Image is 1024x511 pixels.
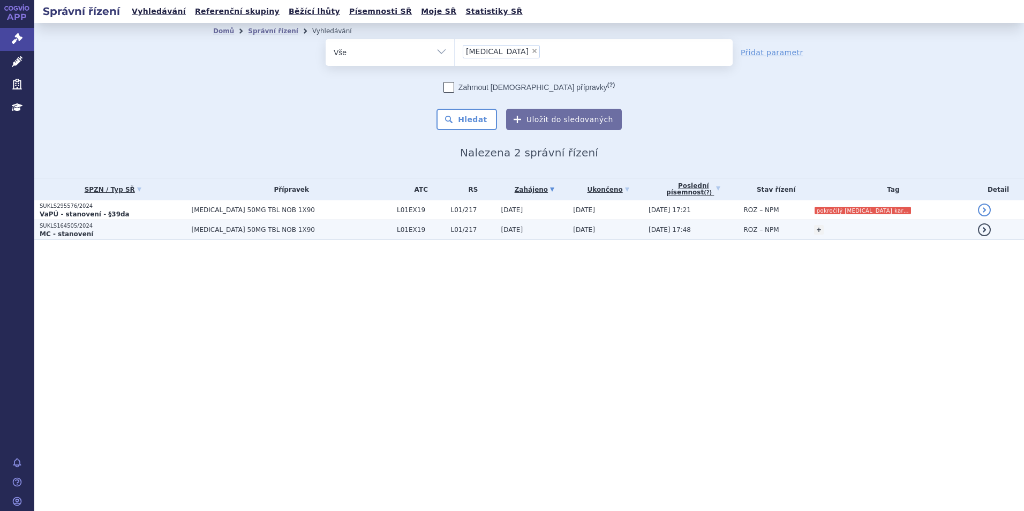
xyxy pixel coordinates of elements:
a: Domů [213,27,234,35]
a: SPZN / Typ SŘ [40,182,186,197]
span: [DATE] 17:48 [649,226,691,234]
strong: MC - stanovení [40,230,93,238]
span: [MEDICAL_DATA] [466,48,529,55]
span: L01EX19 [397,226,446,234]
span: [DATE] [573,226,595,234]
th: Tag [809,178,973,200]
a: Referenční skupiny [192,4,283,19]
abbr: (?) [704,190,712,196]
span: [DATE] [501,226,523,234]
a: Správní řízení [248,27,298,35]
a: Statistiky SŘ [462,4,525,19]
i: pokročilý [MEDICAL_DATA] karcinom dříve léčeni třemi nebo více TKi [815,207,911,214]
strong: VaPÚ - stanovení - §39da [40,211,130,218]
h2: Správní řízení [34,4,129,19]
th: RS [446,178,496,200]
input: [MEDICAL_DATA] [543,44,549,58]
span: L01EX19 [397,206,446,214]
button: Uložit do sledovaných [506,109,622,130]
a: Vyhledávání [129,4,189,19]
a: detail [978,223,991,236]
label: Zahrnout [DEMOGRAPHIC_DATA] přípravky [443,82,615,93]
th: Stav řízení [738,178,808,200]
span: Nalezena 2 správní řízení [460,146,598,159]
a: Poslednípísemnost(?) [649,178,739,200]
a: Moje SŘ [418,4,460,19]
th: Detail [973,178,1024,200]
span: [DATE] [501,206,523,214]
span: × [531,48,538,54]
span: [DATE] [573,206,595,214]
a: Běžící lhůty [285,4,343,19]
a: detail [978,204,991,216]
p: SUKLS164505/2024 [40,222,186,230]
a: + [814,225,824,235]
a: Zahájeno [501,182,568,197]
span: ROZ – NPM [743,206,779,214]
span: [MEDICAL_DATA] 50MG TBL NOB 1X90 [191,206,391,214]
p: SUKLS295576/2024 [40,202,186,210]
a: Písemnosti SŘ [346,4,415,19]
th: ATC [391,178,446,200]
span: [DATE] 17:21 [649,206,691,214]
span: ROZ – NPM [743,226,779,234]
span: L01/217 [451,206,496,214]
button: Hledat [436,109,497,130]
abbr: (?) [607,81,615,88]
span: [MEDICAL_DATA] 50MG TBL NOB 1X90 [191,226,391,234]
a: Ukončeno [573,182,643,197]
th: Přípravek [186,178,391,200]
span: L01/217 [451,226,496,234]
li: Vyhledávání [312,23,366,39]
a: Přidat parametr [741,47,803,58]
